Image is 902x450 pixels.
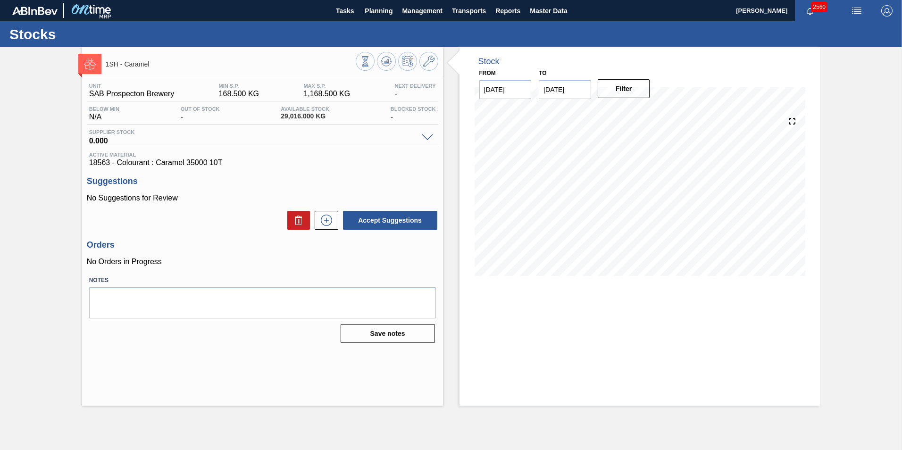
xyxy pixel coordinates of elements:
[283,211,310,230] div: Delete Suggestions
[89,158,436,167] span: 18563 - Colourant : Caramel 35000 10T
[395,83,436,89] span: Next Delivery
[219,90,259,98] span: 168.500 KG
[334,5,355,17] span: Tasks
[281,106,329,112] span: Available Stock
[303,83,350,89] span: MAX S.P.
[106,61,356,68] span: 1SH - Caramel
[393,83,438,98] div: -
[84,58,96,70] img: Ícone
[87,240,438,250] h3: Orders
[539,80,591,99] input: mm/dd/yyyy
[343,211,437,230] button: Accept Suggestions
[310,211,338,230] div: New suggestion
[341,324,435,343] button: Save notes
[598,79,650,98] button: Filter
[881,5,893,17] img: Logout
[89,129,417,135] span: Supplier Stock
[402,5,443,17] span: Management
[89,83,175,89] span: Unit
[87,258,438,266] p: No Orders in Progress
[89,90,175,98] span: SAB Prospecton Brewery
[89,274,436,287] label: Notes
[281,113,329,120] span: 29,016.000 KG
[479,80,532,99] input: mm/dd/yyyy
[377,52,396,71] button: Update Chart
[87,106,122,121] div: N/A
[391,106,436,112] span: Blocked Stock
[12,7,58,15] img: TNhmsLtSVTkK8tSr43FrP2fwEKptu5GPRR3wAAAABJRU5ErkJggg==
[9,29,177,40] h1: Stocks
[87,176,438,186] h3: Suggestions
[419,52,438,71] button: Go to Master Data / General
[811,2,827,12] span: 2560
[89,106,119,112] span: Below Min
[303,90,350,98] span: 1,168.500 KG
[795,4,825,17] button: Notifications
[338,210,438,231] div: Accept Suggestions
[452,5,486,17] span: Transports
[181,106,220,112] span: Out Of Stock
[89,135,417,144] span: 0.000
[398,52,417,71] button: Schedule Inventory
[219,83,259,89] span: MIN S.P.
[495,5,520,17] span: Reports
[365,5,393,17] span: Planning
[479,70,496,76] label: From
[851,5,862,17] img: userActions
[478,57,500,67] div: Stock
[530,5,567,17] span: Master Data
[89,152,436,158] span: Active Material
[388,106,438,121] div: -
[539,70,546,76] label: to
[178,106,222,121] div: -
[87,194,438,202] p: No Suggestions for Review
[356,52,375,71] button: Stocks Overview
